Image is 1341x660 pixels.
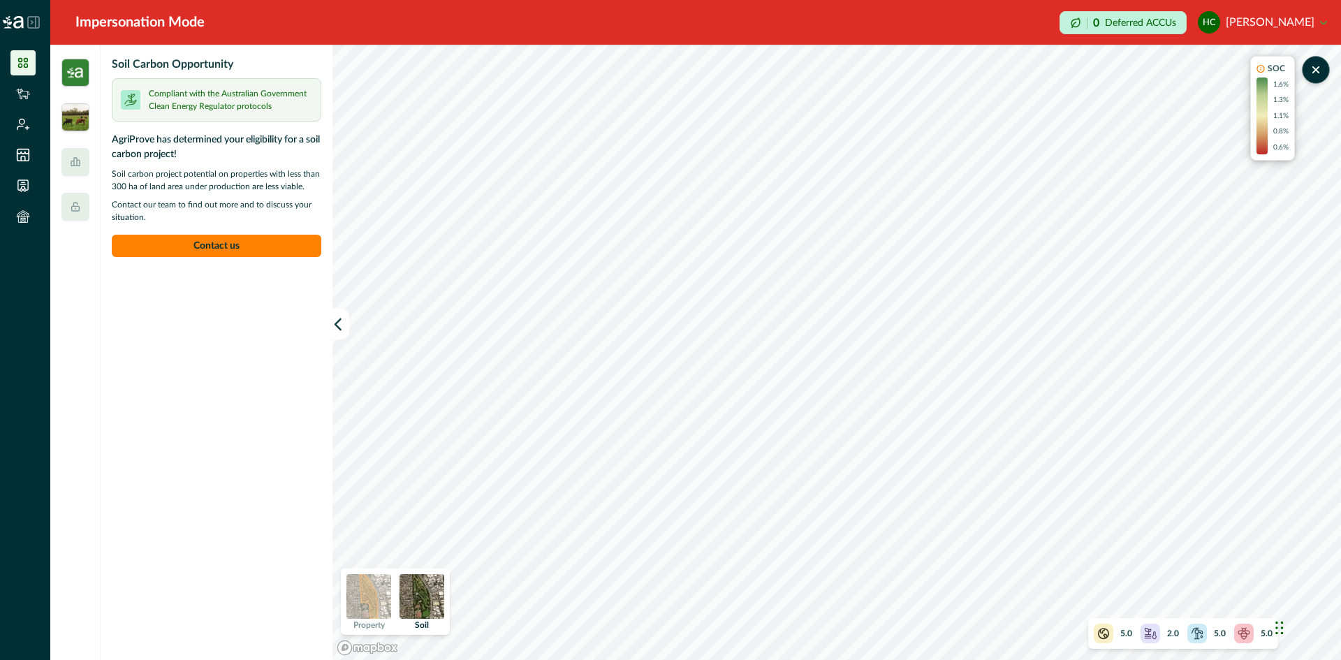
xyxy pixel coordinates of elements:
[3,16,24,29] img: Logo
[1273,111,1289,122] p: 1.1%
[1271,593,1341,660] iframe: Chat Widget
[1273,142,1289,153] p: 0.6%
[353,621,385,629] p: Property
[1268,62,1285,75] p: SOC
[112,133,321,162] p: AgriProve has determined your eligibility for a soil carbon project!
[1105,17,1176,28] p: Deferred ACCUs
[1093,17,1099,29] p: 0
[1167,627,1179,640] p: 2.0
[1273,126,1289,137] p: 0.8%
[332,45,1341,660] canvas: Map
[400,574,444,619] img: soil preview
[112,198,321,223] p: Contact our team to find out more and to discuss your situation.
[415,621,429,629] p: Soil
[61,59,89,87] img: insight_carbon-39e2b7a3.png
[112,235,321,257] button: Contact us
[1275,607,1284,649] div: Drag
[75,12,205,33] div: Impersonation Mode
[61,103,89,131] img: insight_readygraze-175b0a17.jpg
[1120,627,1132,640] p: 5.0
[1198,6,1327,39] button: Harry Clark[PERSON_NAME]
[149,87,312,112] p: Compliant with the Australian Government Clean Energy Regulator protocols
[1214,627,1226,640] p: 5.0
[337,640,398,656] a: Mapbox logo
[112,168,321,193] p: Soil carbon project potential on properties with less than 300 ha of land area under production a...
[1261,627,1273,640] p: 5.0
[112,56,233,73] p: Soil Carbon Opportunity
[346,574,391,619] img: property preview
[1273,80,1289,90] p: 1.6%
[1273,95,1289,105] p: 1.3%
